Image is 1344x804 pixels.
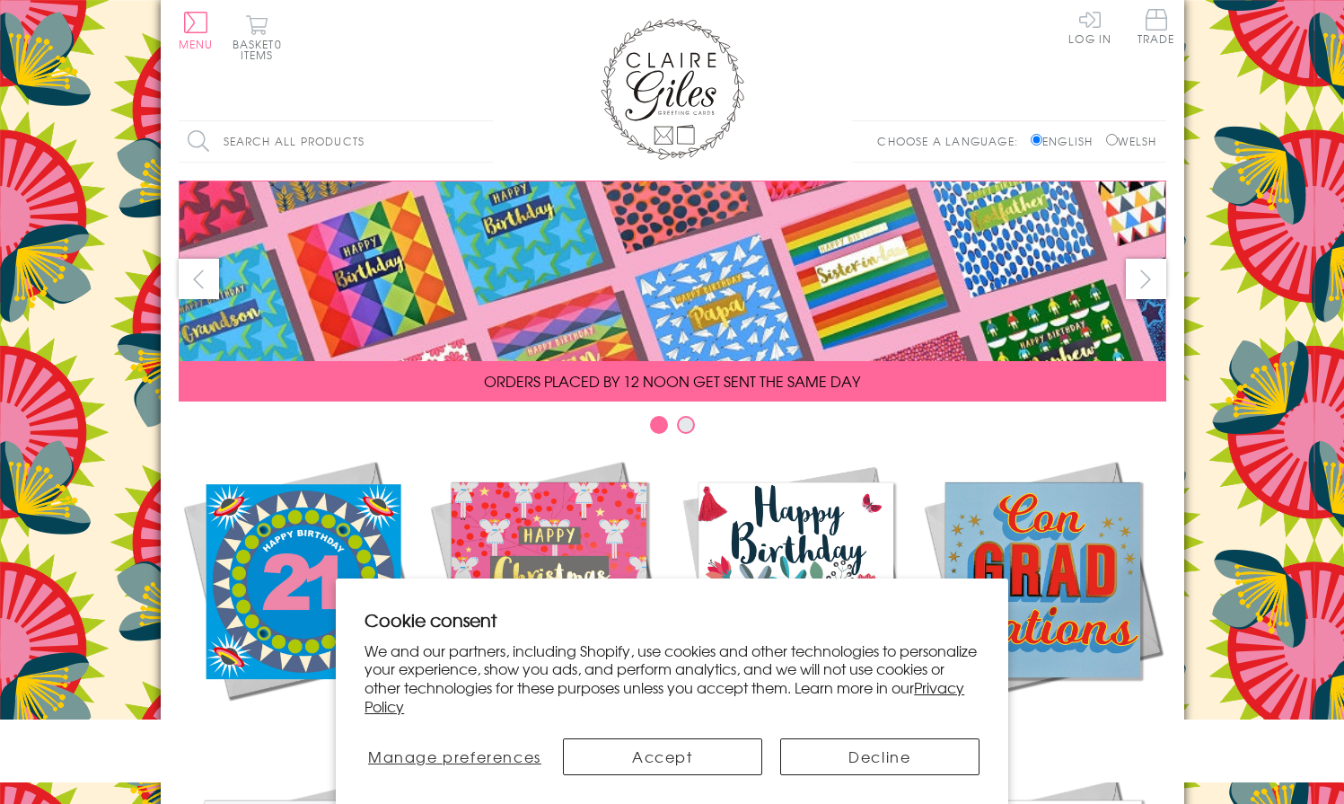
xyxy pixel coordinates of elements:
[365,738,544,775] button: Manage preferences
[365,607,979,632] h2: Cookie consent
[1138,9,1175,44] span: Trade
[242,717,360,738] span: New Releases
[877,133,1027,149] p: Choose a language:
[1138,9,1175,48] a: Trade
[179,259,219,299] button: prev
[179,415,1166,443] div: Carousel Pagination
[650,416,668,434] button: Carousel Page 1 (Current Slide)
[365,676,964,717] a: Privacy Policy
[677,416,695,434] button: Carousel Page 2
[179,456,426,738] a: New Releases
[179,121,493,162] input: Search all products
[919,456,1166,738] a: Academic
[475,121,493,162] input: Search
[179,36,214,52] span: Menu
[780,738,979,775] button: Decline
[997,717,1089,738] span: Academic
[365,641,979,716] p: We and our partners, including Shopify, use cookies and other technologies to personalize your ex...
[233,14,282,60] button: Basket0 items
[1068,9,1111,44] a: Log In
[241,36,282,63] span: 0 items
[1106,133,1157,149] label: Welsh
[1031,133,1102,149] label: English
[1106,134,1118,146] input: Welsh
[672,456,919,738] a: Birthdays
[368,746,541,767] span: Manage preferences
[1126,259,1166,299] button: next
[484,370,860,392] span: ORDERS PLACED BY 12 NOON GET SENT THE SAME DAY
[601,18,744,160] img: Claire Giles Greetings Cards
[426,456,672,738] a: Christmas
[563,738,762,775] button: Accept
[179,12,214,49] button: Menu
[1031,134,1042,146] input: English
